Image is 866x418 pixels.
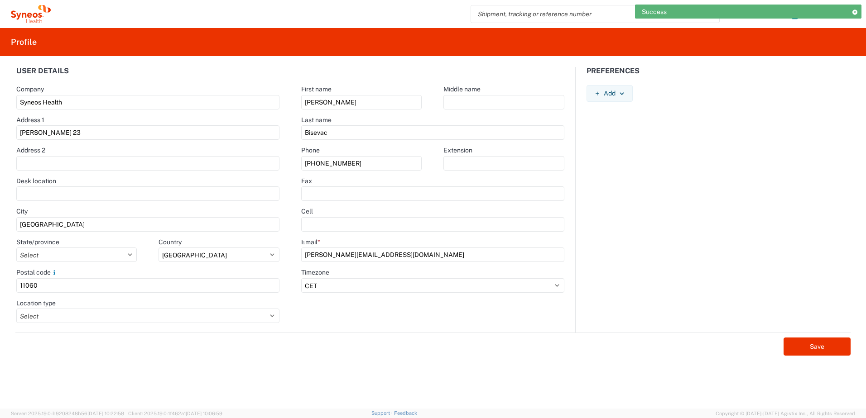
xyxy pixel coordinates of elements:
a: Feedback [394,410,417,416]
label: Address 1 [16,116,44,124]
label: Extension [443,146,472,154]
label: Location type [16,299,56,307]
span: Success [642,8,667,16]
label: Fax [301,177,312,185]
span: [DATE] 10:22:58 [87,411,124,416]
button: Add [587,85,633,102]
div: Preferences [576,67,861,85]
label: First name [301,85,332,93]
h2: Profile [11,37,37,47]
input: Shipment, tracking or reference number [471,5,706,23]
label: Phone [301,146,320,154]
span: [DATE] 10:06:59 [186,411,222,416]
label: Last name [301,116,332,124]
label: Postal code [16,268,58,276]
label: Address 2 [16,146,45,154]
label: Cell [301,207,313,215]
span: Client: 2025.19.0-1f462a1 [128,411,222,416]
label: City [16,207,28,215]
button: Save [784,337,851,356]
label: Company [16,85,44,93]
span: Server: 2025.19.0-b9208248b56 [11,411,124,416]
label: Email [301,238,320,246]
label: Timezone [301,268,329,276]
a: Support [371,410,394,416]
div: User details [5,67,291,85]
label: Middle name [443,85,481,93]
label: State/province [16,238,59,246]
label: Country [159,238,182,246]
span: Copyright © [DATE]-[DATE] Agistix Inc., All Rights Reserved [716,409,855,418]
label: Desk location [16,177,56,185]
